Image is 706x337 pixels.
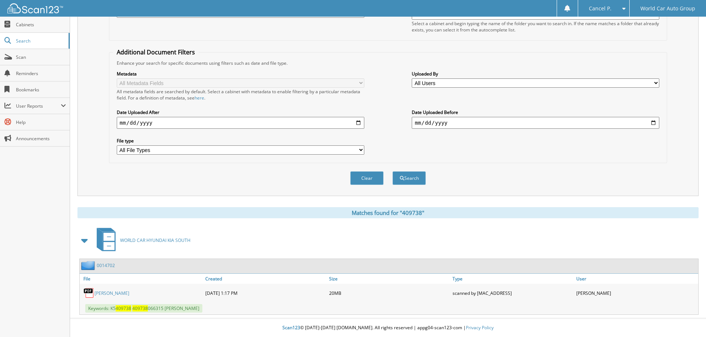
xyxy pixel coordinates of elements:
[83,287,95,299] img: PDF.png
[195,95,204,101] a: here
[117,117,364,129] input: start
[16,119,66,125] span: Help
[117,109,364,115] label: Date Uploaded After
[451,286,574,300] div: scanned by [MAC_ADDRESS]
[16,135,66,142] span: Announcements
[117,138,364,144] label: File type
[412,117,659,129] input: end
[640,6,695,11] span: World Car Auto Group
[16,21,66,28] span: Cabinets
[412,71,659,77] label: Uploaded By
[77,207,699,218] div: Matches found for "409738"
[392,171,426,185] button: Search
[16,38,65,44] span: Search
[7,3,63,13] img: scan123-logo-white.svg
[80,274,203,284] a: File
[113,48,199,56] legend: Additional Document Filters
[466,324,494,331] a: Privacy Policy
[117,88,364,101] div: All metadata fields are searched by default. Select a cabinet with metadata to enable filtering b...
[85,304,202,313] span: Keywords: K5 066315 [PERSON_NAME]
[132,305,148,311] span: 409738
[574,274,698,284] a: User
[81,261,97,270] img: folder2.png
[117,71,364,77] label: Metadata
[16,87,66,93] span: Bookmarks
[412,109,659,115] label: Date Uploaded Before
[116,305,131,311] span: 409738
[92,226,190,255] a: WORLD CAR HYUNDAI KIA SOUTH
[327,274,451,284] a: Size
[97,262,115,269] a: 0014702
[412,20,659,33] div: Select a cabinet and begin typing the name of the folder you want to search in. If the name match...
[350,171,384,185] button: Clear
[70,319,706,337] div: © [DATE]-[DATE] [DOMAIN_NAME]. All rights reserved | appg04-scan123-com |
[203,286,327,300] div: [DATE] 1:17 PM
[282,324,300,331] span: Scan123
[16,70,66,77] span: Reminders
[669,301,706,337] iframe: Chat Widget
[203,274,327,284] a: Created
[574,286,698,300] div: [PERSON_NAME]
[327,286,451,300] div: 20MB
[95,290,129,296] a: [PERSON_NAME]
[16,103,61,109] span: User Reports
[451,274,574,284] a: Type
[113,60,663,66] div: Enhance your search for specific documents using filters such as date and file type.
[589,6,611,11] span: Cancel P.
[16,54,66,60] span: Scan
[120,237,190,243] span: WORLD CAR HYUNDAI KIA SOUTH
